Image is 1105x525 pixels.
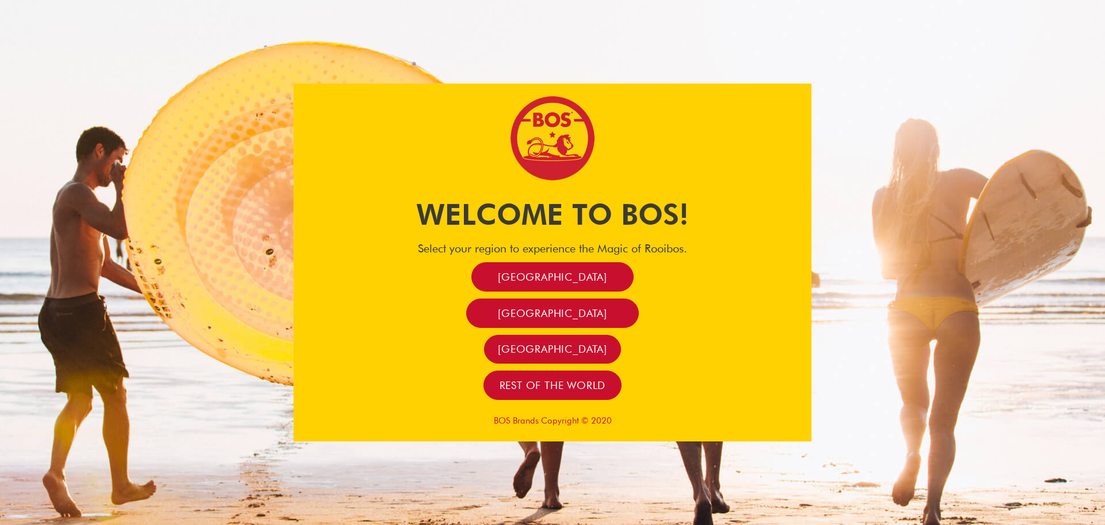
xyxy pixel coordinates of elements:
[500,379,606,392] span: Rest of the world
[471,262,634,292] a: [GEOGRAPHIC_DATA]
[498,342,607,356] span: [GEOGRAPHIC_DATA]
[498,307,607,320] span: [GEOGRAPHIC_DATA]
[294,241,811,255] h4: Select your region to experience the Magic of Rooibos.
[498,270,607,284] span: [GEOGRAPHIC_DATA]
[466,299,639,328] a: [GEOGRAPHIC_DATA]
[483,371,622,400] a: Rest of the world
[294,194,811,235] h1: Welcome to BOS!
[509,95,596,182] img: Bos Brands
[484,335,621,364] a: [GEOGRAPHIC_DATA]
[294,416,811,426] p: BOS Brands Copyright © 2020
